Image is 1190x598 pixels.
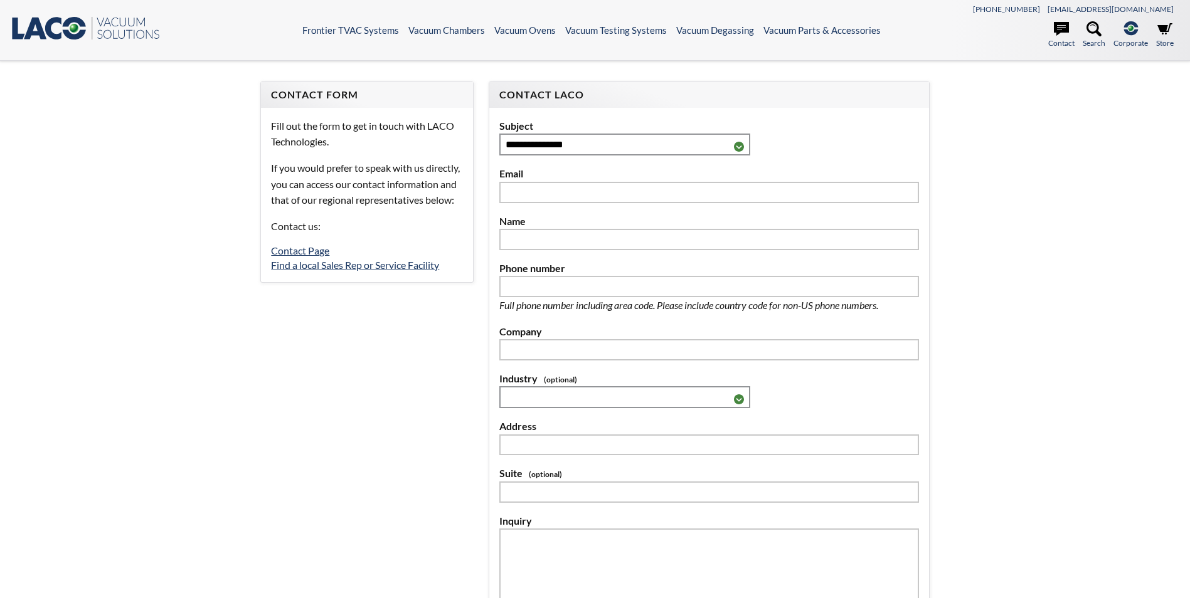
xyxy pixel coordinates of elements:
[499,213,919,229] label: Name
[499,118,919,134] label: Subject
[499,513,919,529] label: Inquiry
[271,218,462,234] p: Contact us:
[1048,21,1075,49] a: Contact
[408,24,485,36] a: Vacuum Chambers
[499,165,919,182] label: Email
[499,323,919,340] label: Company
[499,88,919,102] h4: Contact LACO
[676,24,754,36] a: Vacuum Degassing
[1156,21,1174,49] a: Store
[271,88,462,102] h4: Contact Form
[494,24,556,36] a: Vacuum Ovens
[271,259,439,271] a: Find a local Sales Rep or Service Facility
[1048,4,1174,14] a: [EMAIL_ADDRESS][DOMAIN_NAME]
[271,244,329,256] a: Contact Page
[763,24,881,36] a: Vacuum Parts & Accessories
[302,24,399,36] a: Frontier TVAC Systems
[1113,37,1148,49] span: Corporate
[271,160,462,208] p: If you would prefer to speak with us directly, you can access our contact information and that of...
[499,465,919,481] label: Suite
[973,4,1040,14] a: [PHONE_NUMBER]
[499,297,919,313] p: Full phone number including area code. Please include country code for non-US phone numbers.
[499,370,919,387] label: Industry
[499,260,919,276] label: Phone number
[1083,21,1105,49] a: Search
[499,418,919,434] label: Address
[565,24,667,36] a: Vacuum Testing Systems
[271,118,462,150] p: Fill out the form to get in touch with LACO Technologies.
